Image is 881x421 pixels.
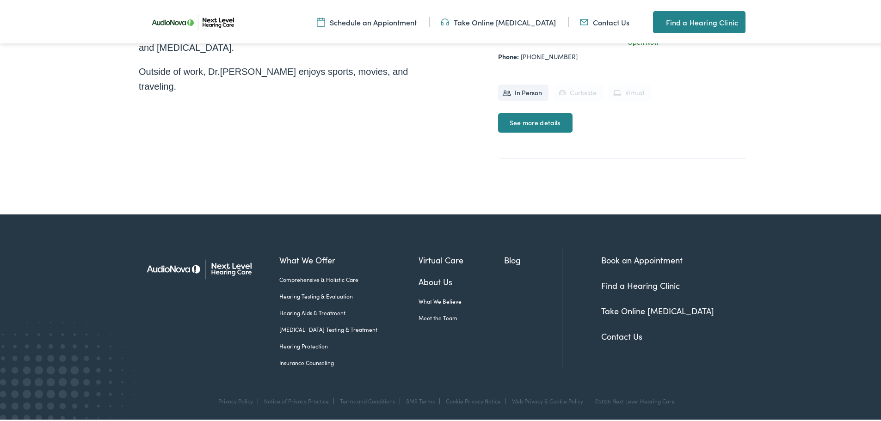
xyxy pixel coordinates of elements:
a: Virtual Care [419,252,505,264]
img: Calendar icon representing the ability to schedule a hearing test or hearing aid appointment at N... [317,15,325,25]
a: Blog [504,252,562,264]
a: Cookie Privacy Notice [446,395,501,403]
li: In Person [498,83,548,99]
a: Hearing Testing & Evaluation [279,290,419,299]
a: What We Offer [279,252,419,264]
a: Hearing Protection [279,340,419,348]
a: Insurance Counseling [279,357,419,365]
img: Next Level Hearing Care [139,245,266,290]
a: Find a Hearing Clinic [653,9,745,31]
a: Find a Hearing Clinic [601,278,680,289]
a: Terms and Conditions [340,395,395,403]
a: About Us [419,274,505,286]
a: [PHONE_NUMBER] [521,50,578,59]
a: Schedule an Appiontment [317,15,417,25]
strong: Phone: [498,50,519,59]
a: Take Online [MEDICAL_DATA] [441,15,556,25]
img: A map pin icon in teal indicates location-related features or services. [653,15,661,26]
span: [PERSON_NAME] enjoys sports, movies, and traveling. [139,65,408,90]
a: Contact Us [601,329,642,340]
a: Notice of Privacy Practice [264,395,329,403]
li: Virtual [609,83,651,99]
a: Meet the Team [419,312,505,320]
a: [MEDICAL_DATA] Testing & Treatment [279,323,419,332]
li: Curbside [554,83,603,99]
a: Book an Appointment [601,252,683,264]
img: An icon symbolizing headphones, colored in teal, suggests audio-related services or features. [441,15,449,25]
span: Outside of work, Dr. [139,65,220,75]
a: See more details [498,111,573,131]
a: Privacy Policy [218,395,253,403]
a: Hearing Aids & Treatment [279,307,419,315]
a: What We Believe [419,295,505,304]
a: Contact Us [580,15,629,25]
a: Comprehensive & Holistic Care [279,274,419,282]
div: ©2025 Next Level Hearing Care [590,396,675,403]
a: SMS Terms [406,395,435,403]
img: An icon representing mail communication is presented in a unique teal color. [580,15,588,25]
a: Take Online [MEDICAL_DATA] [601,303,714,315]
a: Web Privacy & Cookie Policy [512,395,583,403]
